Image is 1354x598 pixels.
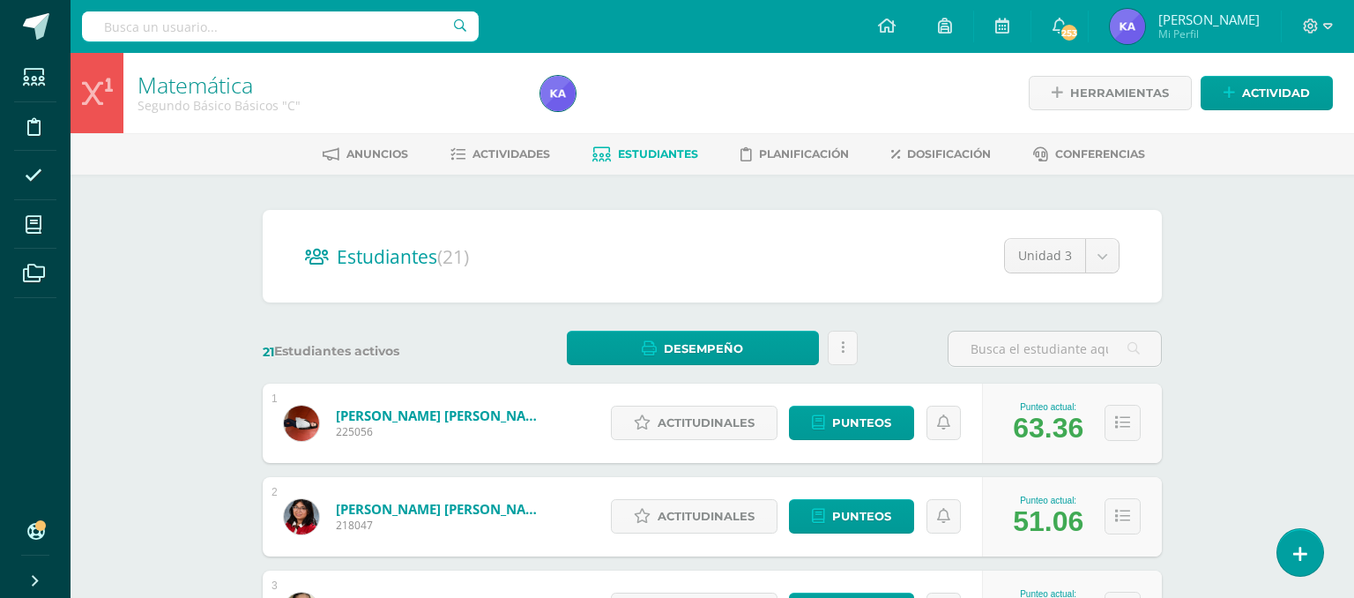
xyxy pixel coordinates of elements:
a: Estudiantes [592,140,698,168]
div: Punteo actual: [1013,496,1083,505]
span: 253 [1060,23,1079,42]
span: [PERSON_NAME] [1158,11,1260,28]
a: Anuncios [323,140,408,168]
span: Punteos [832,407,891,439]
a: [PERSON_NAME] [PERSON_NAME] [336,500,547,518]
span: Dosificación [907,147,991,161]
a: Actitudinales [611,406,777,440]
img: abd5d77be83850c2ffb708b0e9e35b5c.png [284,406,319,441]
span: Estudiantes [337,244,469,269]
a: Unidad 3 [1005,239,1119,273]
div: 51.06 [1013,505,1083,538]
span: Actitudinales [658,407,755,439]
div: 2 [272,486,278,498]
span: Actitudinales [658,500,755,533]
span: 218047 [336,518,547,533]
span: (21) [437,244,469,269]
span: Actividad [1242,77,1310,109]
img: 390270e87af574857540ccc28fd194a4.png [1110,9,1145,44]
a: Punteos [789,406,914,440]
input: Busca un usuario... [82,11,479,41]
a: Matemática [138,70,253,100]
input: Busca el estudiante aquí... [949,332,1161,366]
a: Conferencias [1033,140,1145,168]
span: Estudiantes [618,147,698,161]
a: Punteos [789,499,914,534]
a: Planificación [740,140,849,168]
div: Segundo Básico Básicos 'C' [138,97,519,114]
a: Actividades [450,140,550,168]
label: Estudiantes activos [263,343,477,360]
h1: Matemática [138,72,519,97]
a: Actitudinales [611,499,777,534]
a: Actividad [1201,76,1333,110]
a: Desempeño [567,331,818,365]
a: Herramientas [1029,76,1192,110]
img: 4d93fb6766672be7e0962b84a430c71f.png [284,499,319,534]
div: 3 [272,579,278,592]
span: Unidad 3 [1018,239,1072,273]
a: [PERSON_NAME] [PERSON_NAME] [336,407,547,424]
span: Anuncios [346,147,408,161]
a: Dosificación [891,140,991,168]
span: 21 [263,344,274,360]
span: Mi Perfil [1158,26,1260,41]
img: 390270e87af574857540ccc28fd194a4.png [540,76,576,111]
span: Planificación [759,147,849,161]
div: 63.36 [1013,412,1083,445]
span: Desempeño [664,333,743,365]
span: 225056 [336,424,547,439]
span: Punteos [832,500,891,533]
span: Herramientas [1070,77,1169,109]
div: 1 [272,392,278,405]
span: Conferencias [1055,147,1145,161]
div: Punteo actual: [1013,402,1083,412]
span: Actividades [472,147,550,161]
